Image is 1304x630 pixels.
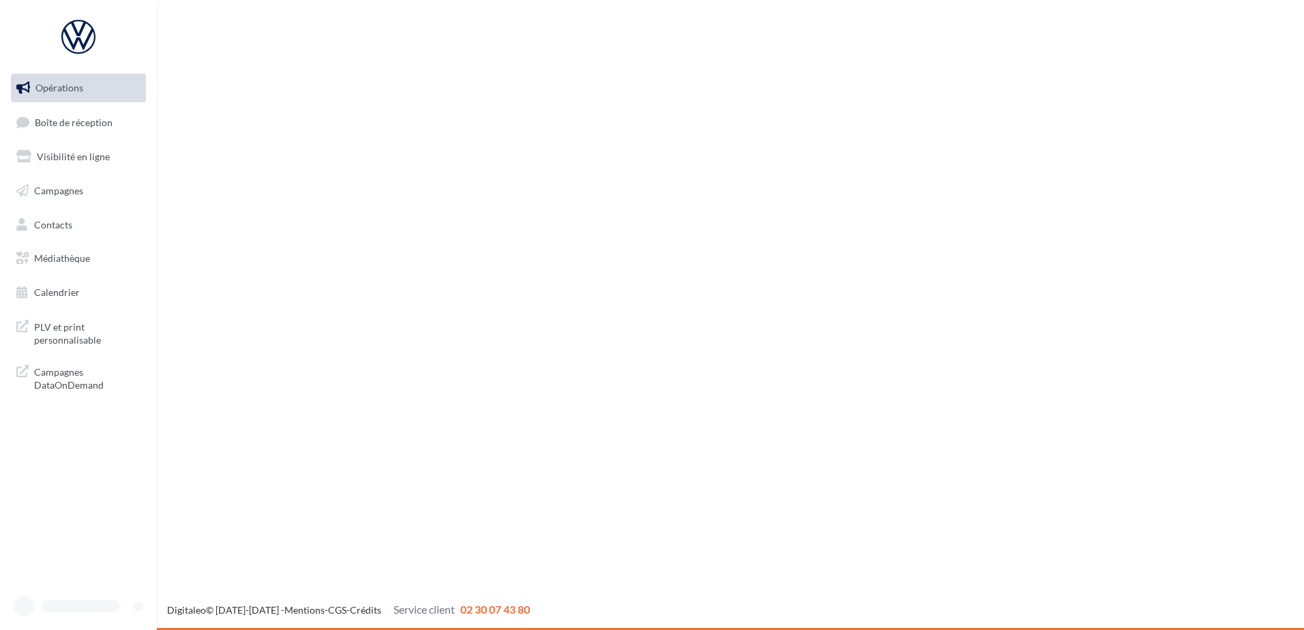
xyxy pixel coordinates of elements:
span: Campagnes DataOnDemand [34,363,140,392]
span: 02 30 07 43 80 [460,603,530,616]
span: Contacts [34,218,72,230]
a: CGS [328,604,346,616]
span: © [DATE]-[DATE] - - - [167,604,530,616]
a: Opérations [8,74,149,102]
a: Calendrier [8,278,149,307]
span: Médiathèque [34,252,90,264]
span: Service client [394,603,455,616]
a: Campagnes [8,177,149,205]
a: Mentions [284,604,325,616]
a: Digitaleo [167,604,206,616]
a: Campagnes DataOnDemand [8,357,149,397]
a: Médiathèque [8,244,149,273]
span: Opérations [35,82,83,93]
span: Calendrier [34,286,80,298]
a: Boîte de réception [8,108,149,137]
a: Crédits [350,604,381,616]
a: Contacts [8,211,149,239]
span: Boîte de réception [35,116,113,127]
a: PLV et print personnalisable [8,312,149,352]
span: Campagnes [34,185,83,196]
span: PLV et print personnalisable [34,318,140,347]
a: Visibilité en ligne [8,142,149,171]
span: Visibilité en ligne [37,151,110,162]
